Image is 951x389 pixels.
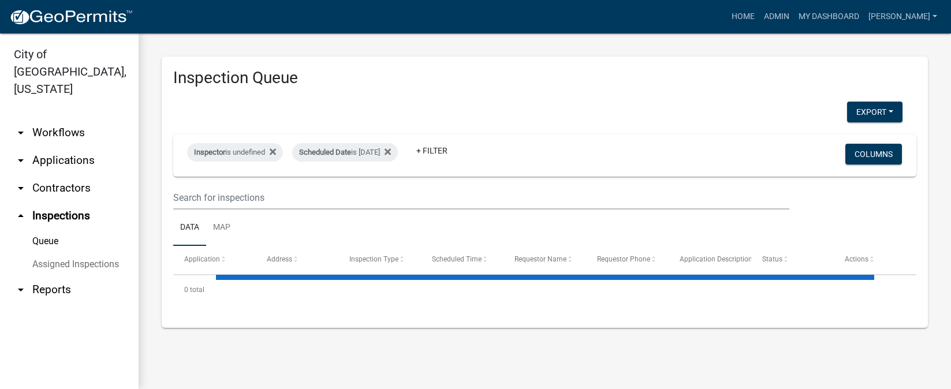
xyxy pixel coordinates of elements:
button: Columns [845,144,902,164]
i: arrow_drop_down [14,126,28,140]
datatable-header-cell: Address [256,246,338,274]
input: Search for inspections [173,186,789,210]
i: arrow_drop_down [14,154,28,167]
span: Inspector [194,148,225,156]
h3: Inspection Queue [173,68,916,88]
span: Address [267,255,292,263]
i: arrow_drop_down [14,283,28,297]
span: Actions [845,255,868,263]
span: Application Description [680,255,752,263]
datatable-header-cell: Inspection Type [338,246,421,274]
a: [PERSON_NAME] [864,6,942,28]
a: Home [727,6,759,28]
span: Application [184,255,220,263]
span: Status [762,255,782,263]
span: Inspection Type [349,255,398,263]
datatable-header-cell: Status [751,246,834,274]
button: Export [847,102,902,122]
i: arrow_drop_up [14,209,28,223]
div: 0 total [173,275,916,304]
span: Scheduled Time [432,255,482,263]
span: Requestor Name [514,255,566,263]
a: Admin [759,6,794,28]
a: Data [173,210,206,246]
div: is [DATE] [292,143,398,162]
datatable-header-cell: Application [173,246,256,274]
datatable-header-cell: Application Description [669,246,751,274]
span: Scheduled Date [299,148,351,156]
a: My Dashboard [794,6,864,28]
datatable-header-cell: Requestor Phone [586,246,669,274]
a: + Filter [407,140,457,161]
a: Map [206,210,237,246]
div: is undefined [187,143,283,162]
i: arrow_drop_down [14,181,28,195]
span: Requestor Phone [597,255,650,263]
datatable-header-cell: Requestor Name [504,246,586,274]
datatable-header-cell: Actions [834,246,916,274]
datatable-header-cell: Scheduled Time [421,246,504,274]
